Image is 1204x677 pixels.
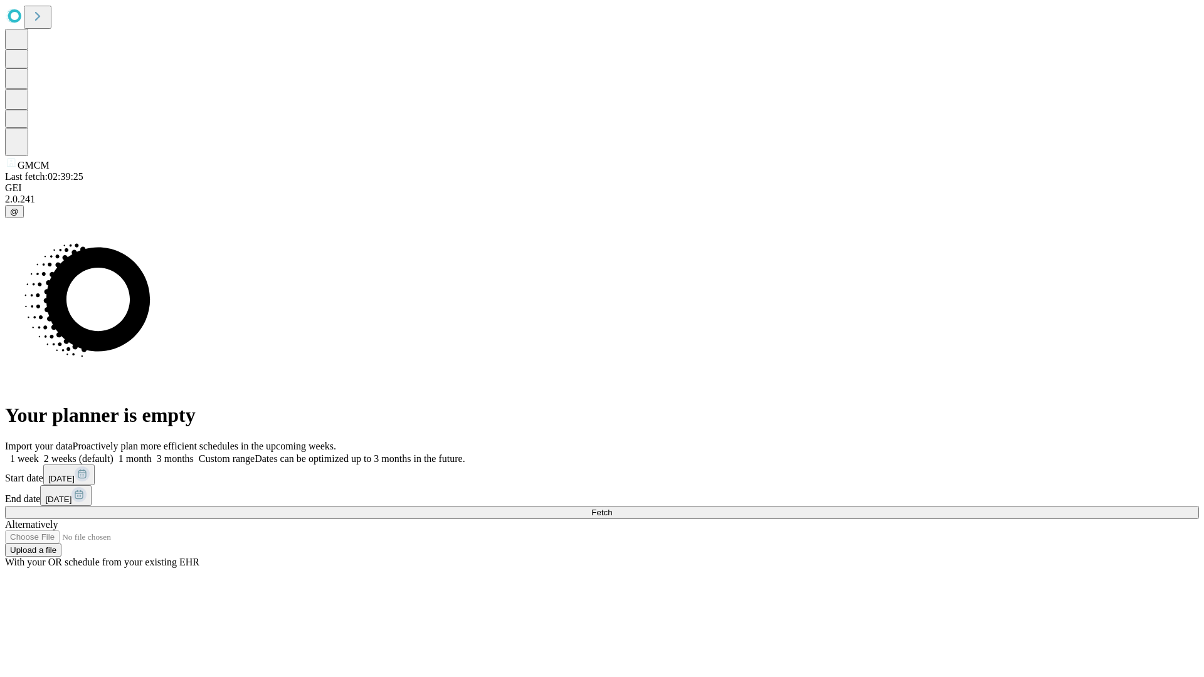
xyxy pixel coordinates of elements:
[5,485,1199,506] div: End date
[10,207,19,216] span: @
[5,464,1199,485] div: Start date
[5,404,1199,427] h1: Your planner is empty
[45,495,71,504] span: [DATE]
[18,160,50,171] span: GMCM
[199,453,255,464] span: Custom range
[255,453,465,464] span: Dates can be optimized up to 3 months in the future.
[119,453,152,464] span: 1 month
[5,205,24,218] button: @
[10,453,39,464] span: 1 week
[5,506,1199,519] button: Fetch
[43,464,95,485] button: [DATE]
[5,194,1199,205] div: 2.0.241
[5,557,199,567] span: With your OR schedule from your existing EHR
[44,453,114,464] span: 2 weeks (default)
[591,508,612,517] span: Fetch
[48,474,75,483] span: [DATE]
[5,171,83,182] span: Last fetch: 02:39:25
[5,519,58,530] span: Alternatively
[5,182,1199,194] div: GEI
[73,441,336,451] span: Proactively plan more efficient schedules in the upcoming weeks.
[5,543,61,557] button: Upload a file
[40,485,92,506] button: [DATE]
[5,441,73,451] span: Import your data
[157,453,194,464] span: 3 months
